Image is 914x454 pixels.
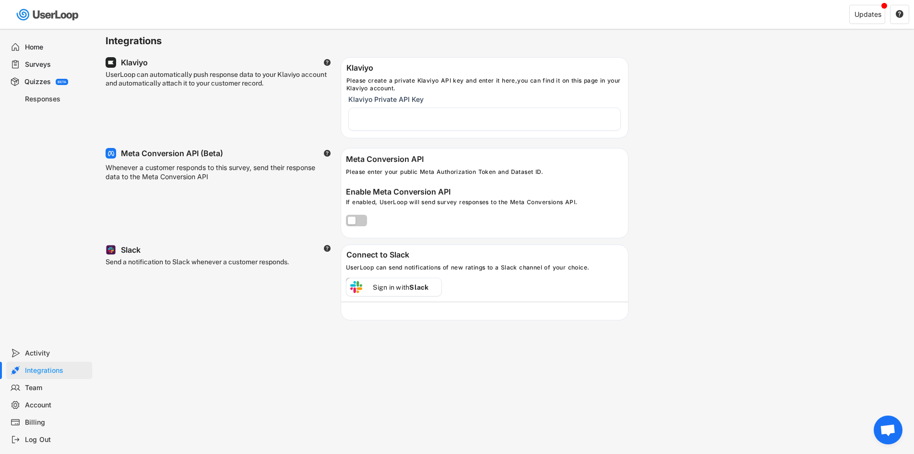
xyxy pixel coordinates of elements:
[25,349,88,358] div: Activity
[24,77,51,86] div: Quizzes
[25,366,88,375] div: Integrations
[121,58,148,68] div: Klaviyo
[324,59,331,66] text: 
[121,245,141,255] div: Slack
[346,187,628,198] div: Enable Meta Conversion API
[25,418,88,427] div: Billing
[346,63,624,74] div: Klaviyo
[121,148,223,159] div: Meta Conversion API (Beta)
[25,95,88,104] div: Responses
[324,245,331,252] text: 
[25,383,88,393] div: Team
[346,250,624,261] div: Connect to Slack
[362,283,439,292] div: Sign in with
[106,70,331,105] div: UserLoop can automatically push response data to your Klaviyo account and automatically attach it...
[348,95,424,104] div: Klaviyo Private API Key
[344,264,628,271] div: UserLoop can send notifications of new ratings to a Slack channel of your choice.
[107,150,115,157] img: Facebook%20Logo.png
[106,35,629,48] h6: Integrations
[25,43,88,52] div: Home
[346,77,624,92] div: Please create a private Klaviyo API key and enter it here,
[58,80,66,84] div: BETA
[346,198,628,210] div: If enabled, UserLoop will send survey responses to the Meta Conversions API.
[25,401,88,410] div: Account
[874,416,902,444] div: Open chat
[855,11,881,18] div: Updates
[25,435,88,444] div: Log Out
[324,149,331,157] text: 
[323,245,331,252] button: 
[346,77,623,92] a: you can find it on this page in your Klaviyo account.
[409,283,428,291] strong: Slack
[106,163,321,185] div: Whenever a customer responds to this survey, send their response data to the Meta Conversion API
[14,5,82,25] img: userloop-logo-01.svg
[323,59,331,66] button: 
[346,168,624,180] div: Please enter your public Meta Authorization Token and Dataset ID.
[895,10,904,19] button: 
[106,258,323,279] div: Send a notification to Slack whenever a customer responds.
[896,10,903,18] text: 
[25,60,88,69] div: Surveys
[323,149,331,157] button: 
[350,281,362,293] img: slack.svg
[346,154,624,166] div: Meta Conversion API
